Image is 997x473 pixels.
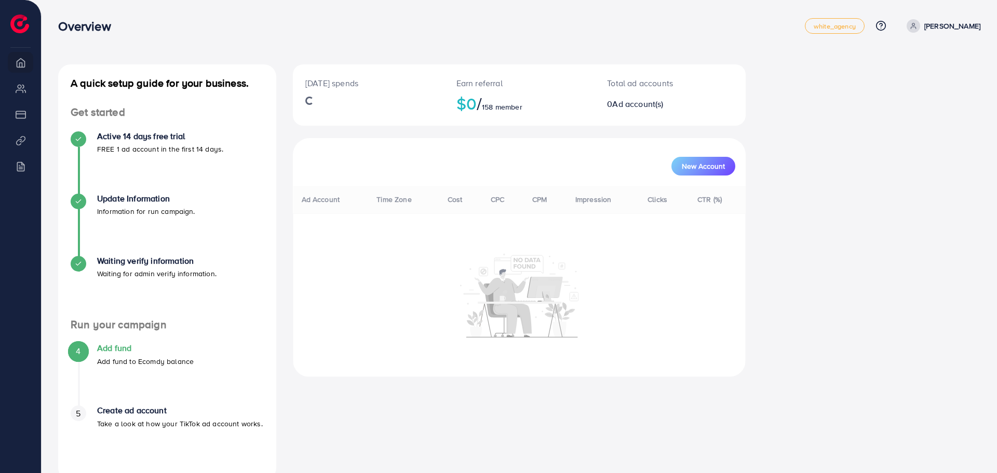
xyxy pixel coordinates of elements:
li: Update Information [58,194,276,256]
p: [DATE] spends [305,77,432,89]
p: Information for run campaign. [97,205,195,218]
p: Add fund to Ecomdy balance [97,355,194,368]
button: New Account [671,157,735,175]
span: 5 [76,408,80,420]
span: 158 member [482,102,522,112]
h4: Get started [58,106,276,119]
img: logo [10,15,29,33]
h4: Run your campaign [58,318,276,331]
li: Create ad account [58,406,276,468]
span: / [477,91,482,115]
h2: $0 [456,93,583,113]
h4: Add fund [97,343,194,353]
li: Active 14 days free trial [58,131,276,194]
h4: Active 14 days free trial [97,131,223,141]
a: white_agency [805,18,865,34]
h3: Overview [58,19,119,34]
p: FREE 1 ad account in the first 14 days. [97,143,223,155]
h4: Create ad account [97,406,263,415]
span: white_agency [814,23,856,30]
p: Earn referral [456,77,583,89]
h4: Waiting verify information [97,256,217,266]
h2: 0 [607,99,695,109]
a: [PERSON_NAME] [902,19,980,33]
p: [PERSON_NAME] [924,20,980,32]
span: New Account [682,163,725,170]
p: Waiting for admin verify information. [97,267,217,280]
li: Waiting verify information [58,256,276,318]
h4: Update Information [97,194,195,204]
span: Ad account(s) [612,98,663,110]
p: Total ad accounts [607,77,695,89]
p: Take a look at how your TikTok ad account works. [97,417,263,430]
h4: A quick setup guide for your business. [58,77,276,89]
li: Add fund [58,343,276,406]
span: 4 [76,345,80,357]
